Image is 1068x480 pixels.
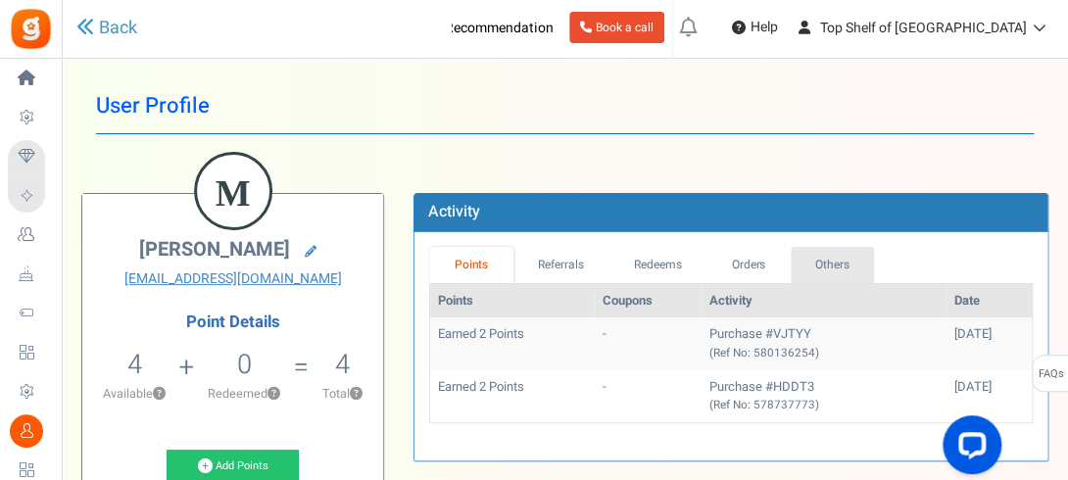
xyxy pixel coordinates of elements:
span: Top Shelf of [GEOGRAPHIC_DATA] [820,18,1027,38]
button: ? [350,388,363,401]
div: [DATE] [954,325,1024,344]
small: (Ref No: 578737773) [709,397,819,413]
span: Help [746,18,778,37]
p: Redeemed [197,385,292,403]
th: Activity [702,284,947,318]
b: Activity [428,200,480,223]
a: Referrals [513,247,609,283]
td: Purchase #VJTYY [702,317,947,369]
button: ? [153,388,166,401]
figcaption: M [197,155,269,231]
p: Available [92,385,177,403]
span: Recommendation [445,18,554,38]
small: (Ref No: 580136254) [709,345,819,361]
a: [EMAIL_ADDRESS][DOMAIN_NAME] [97,269,368,289]
img: Gratisfaction [9,7,53,51]
button: ? [267,388,280,401]
a: Redeems [608,247,706,283]
a: Help [724,12,786,43]
td: Earned 2 Points [430,370,595,422]
h1: User Profile [96,78,1034,134]
a: 1 Recommendation [397,12,561,43]
span: FAQs [1038,356,1064,393]
td: Earned 2 Points [430,317,595,369]
th: Date [947,284,1032,318]
th: Points [430,284,595,318]
a: Book a call [569,12,664,43]
span: 4 [127,345,142,384]
td: - [595,370,701,422]
p: Total [311,385,373,403]
h4: Point Details [82,313,383,331]
div: [DATE] [954,378,1024,397]
a: Orders [706,247,791,283]
span: [PERSON_NAME] [139,235,290,264]
a: Points [429,247,513,283]
h5: 4 [335,350,350,379]
td: Purchase #HDDT3 [702,370,947,422]
a: Others [791,247,875,283]
h5: 0 [237,350,252,379]
th: Coupons [595,284,701,318]
td: - [595,317,701,369]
